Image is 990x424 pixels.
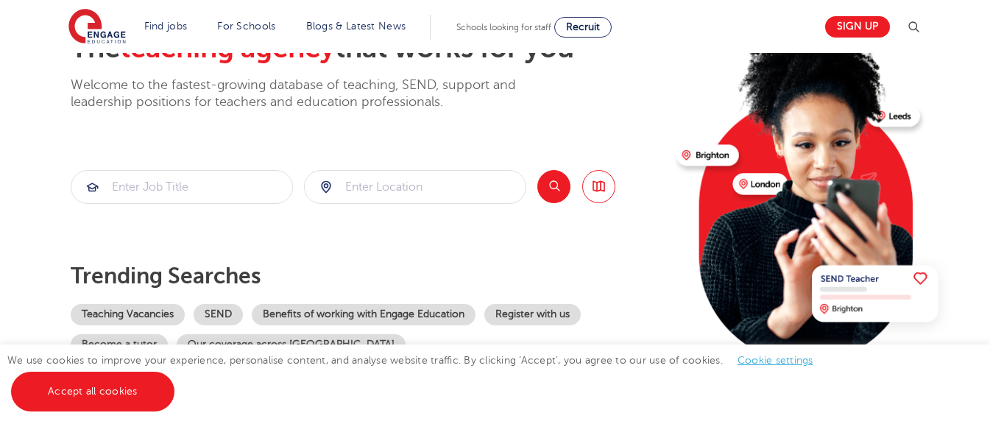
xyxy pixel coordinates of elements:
[484,304,581,325] a: Register with us
[144,21,188,32] a: Find jobs
[177,334,406,356] a: Our coverage across [GEOGRAPHIC_DATA]
[194,304,243,325] a: SEND
[68,9,126,46] img: Engage Education
[252,304,475,325] a: Benefits of working with Engage Education
[71,77,556,111] p: Welcome to the fastest-growing database of teaching, SEND, support and leadership positions for t...
[566,21,600,32] span: Recruit
[305,171,526,203] input: Submit
[825,16,890,38] a: Sign up
[71,334,168,356] a: Become a tutor
[11,372,174,411] a: Accept all cookies
[71,304,185,325] a: Teaching Vacancies
[7,355,828,397] span: We use cookies to improve your experience, personalise content, and analyse website traffic. By c...
[217,21,275,32] a: For Schools
[554,17,612,38] a: Recruit
[537,170,570,203] button: Search
[71,263,665,289] p: Trending searches
[71,171,292,203] input: Submit
[71,170,293,204] div: Submit
[306,21,406,32] a: Blogs & Latest News
[456,22,551,32] span: Schools looking for staff
[304,170,526,204] div: Submit
[738,355,813,366] a: Cookie settings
